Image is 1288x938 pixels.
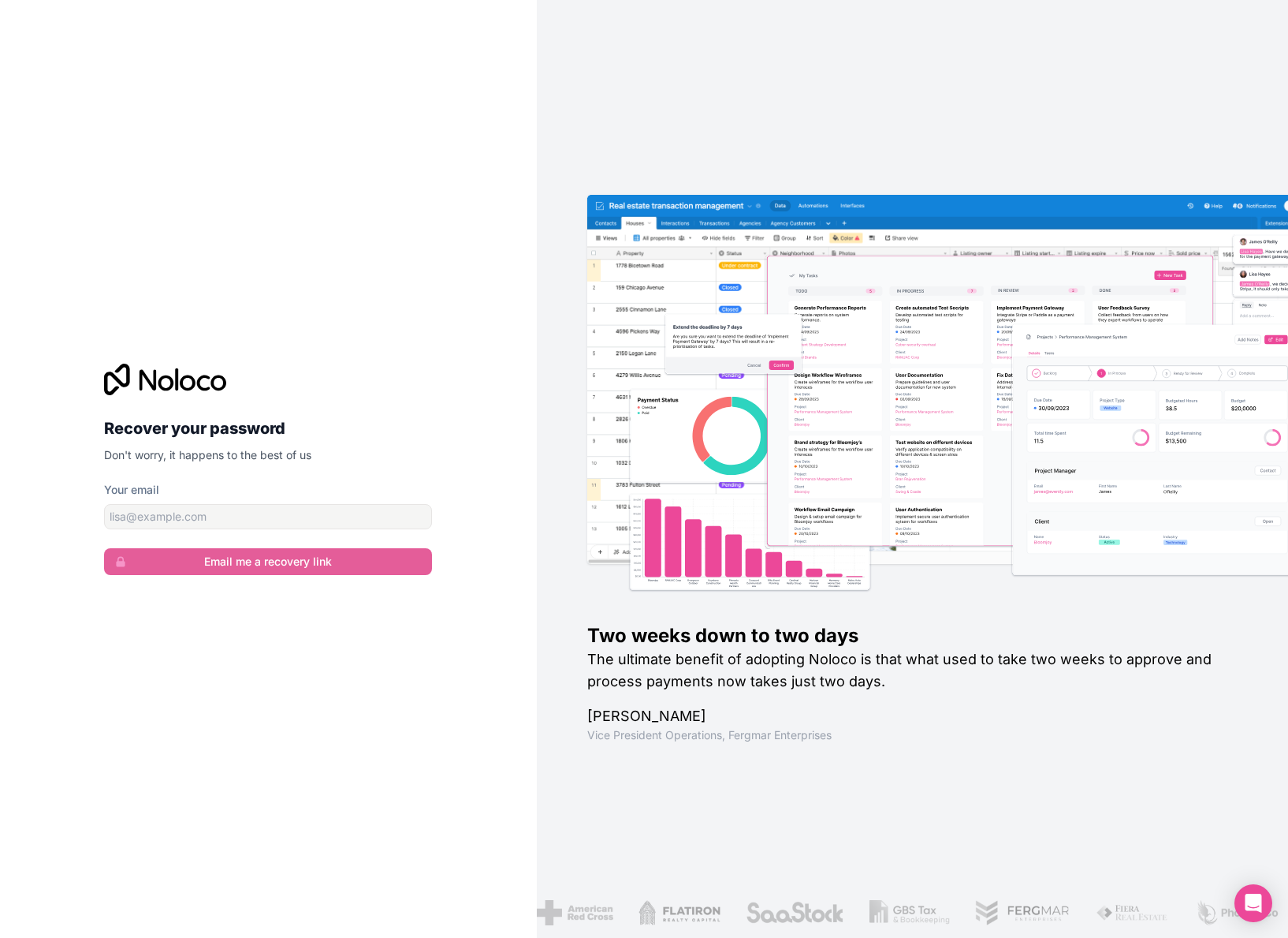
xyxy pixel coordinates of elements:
[104,548,432,575] button: Email me a recovery link
[731,900,830,925] img: /assets/saastock-C6Zbiodz.png
[1234,884,1272,922] div: Open Intercom Messenger
[104,504,432,529] input: email
[1081,900,1156,925] img: /assets/fiera-fwj2N5v4.png
[624,900,706,925] img: /assets/flatiron-C8eUkumj.png
[523,900,599,925] img: /assets/american-red-cross-BAupjrZR.png
[104,482,159,498] label: Your email
[587,705,1238,727] h1: [PERSON_NAME]
[587,648,1238,693] h2: The ultimate benefit of adopting Noloco is that what used to take two weeks to approve and proces...
[104,447,432,463] p: Don't worry, it happens to the best of us
[855,900,936,925] img: /assets/gbstax-C-GtDUiK.png
[1181,900,1266,925] img: /assets/phoenix-BREaitsQ.png
[587,623,1238,648] h1: Two weeks down to two days
[960,900,1056,925] img: /assets/fergmar-CudnrXN5.png
[587,727,1238,743] h1: Vice President Operations , Fergmar Enterprises
[104,414,432,443] h2: Recover your password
